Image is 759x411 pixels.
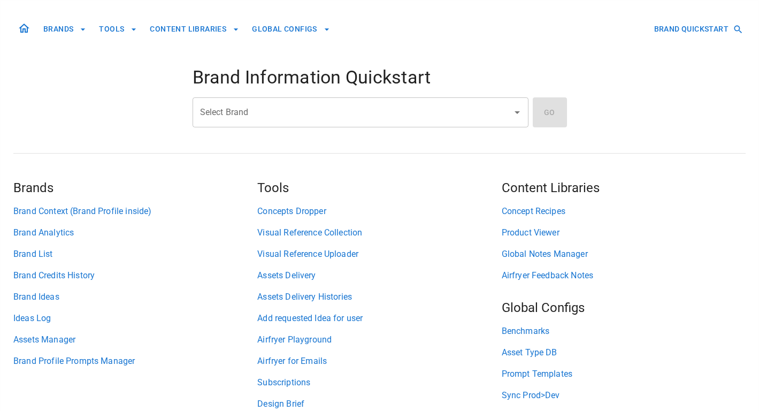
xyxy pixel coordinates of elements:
[13,291,257,303] a: Brand Ideas
[13,179,257,196] h5: Brands
[39,19,90,39] button: BRANDS
[95,19,141,39] button: TOOLS
[257,226,501,239] a: Visual Reference Collection
[257,376,501,389] a: Subscriptions
[502,389,746,402] a: Sync Prod>Dev
[257,269,501,282] a: Assets Delivery
[13,355,257,368] a: Brand Profile Prompts Manager
[13,226,257,239] a: Brand Analytics
[502,205,746,218] a: Concept Recipes
[248,19,334,39] button: GLOBAL CONFIGS
[510,105,525,120] button: Open
[257,291,501,303] a: Assets Delivery Histories
[145,19,243,39] button: CONTENT LIBRARIES
[257,205,501,218] a: Concepts Dropper
[13,205,257,218] a: Brand Context (Brand Profile inside)
[13,312,257,325] a: Ideas Log
[257,355,501,368] a: Airfryer for Emails
[257,398,501,410] a: Design Brief
[502,368,746,380] a: Prompt Templates
[257,248,501,261] a: Visual Reference Uploader
[13,248,257,261] a: Brand List
[502,299,746,316] h5: Global Configs
[502,179,746,196] h5: Content Libraries
[502,269,746,282] a: Airfryer Feedback Notes
[13,269,257,282] a: Brand Credits History
[257,179,501,196] h5: Tools
[257,312,501,325] a: Add requested Idea for user
[502,248,746,261] a: Global Notes Manager
[502,325,746,338] a: Benchmarks
[650,19,746,39] button: BRAND QUICKSTART
[193,66,567,89] h4: Brand Information Quickstart
[502,226,746,239] a: Product Viewer
[13,333,257,346] a: Assets Manager
[257,333,501,346] a: Airfryer Playground
[502,346,746,359] a: Asset Type DB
